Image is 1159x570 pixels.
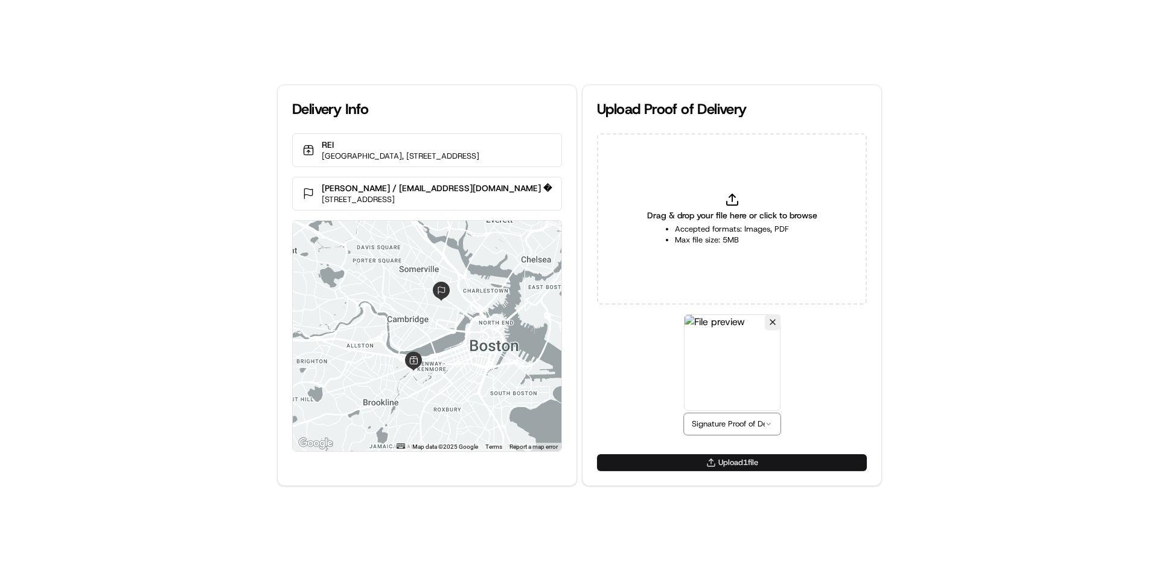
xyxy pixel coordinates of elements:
[322,139,479,151] p: REI
[322,194,552,205] p: [STREET_ADDRESS]
[412,443,478,450] span: Map data ©2025 Google
[322,182,552,194] p: [PERSON_NAME] / [EMAIL_ADDRESS][DOMAIN_NAME] �
[675,235,789,245] li: Max file size: 5MB
[296,435,336,451] a: Open this area in Google Maps (opens a new window)
[647,209,817,221] span: Drag & drop your file here or click to browse
[597,100,867,119] div: Upload Proof of Delivery
[322,151,479,162] p: [GEOGRAPHIC_DATA], [STREET_ADDRESS]
[597,454,867,471] button: Upload1file
[684,314,781,411] img: File preview
[509,443,558,450] a: Report a map error
[675,224,789,235] li: Accepted formats: Images, PDF
[292,100,562,119] div: Delivery Info
[397,443,405,449] button: Keyboard shortcuts
[296,435,336,451] img: Google
[485,443,502,450] a: Terms (opens in new tab)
